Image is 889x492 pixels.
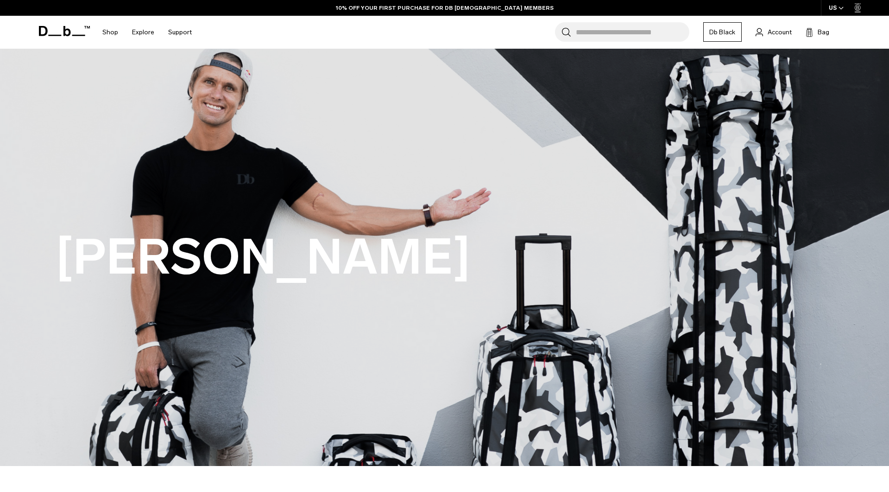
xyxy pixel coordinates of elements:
a: Explore [132,16,154,49]
h1: [PERSON_NAME] [56,230,471,284]
a: Support [168,16,192,49]
a: 10% OFF YOUR FIRST PURCHASE FOR DB [DEMOGRAPHIC_DATA] MEMBERS [336,4,554,12]
button: Bag [806,26,829,38]
nav: Main Navigation [95,16,199,49]
span: Account [768,27,792,37]
a: Db Black [703,22,742,42]
span: Bag [818,27,829,37]
a: Shop [102,16,118,49]
a: Account [756,26,792,38]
